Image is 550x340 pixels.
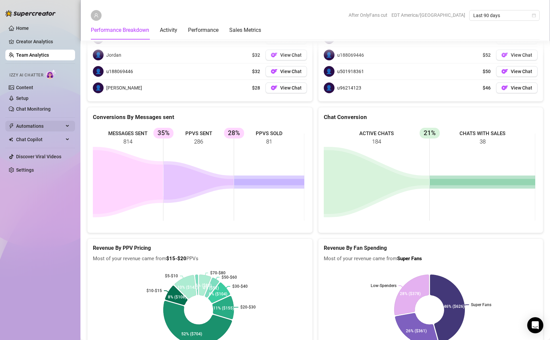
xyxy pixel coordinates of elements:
[324,66,334,77] span: 👤
[391,10,465,20] span: EDT America/[GEOGRAPHIC_DATA]
[240,305,256,309] text: $20-$30
[93,113,307,122] div: Conversions By Messages sent
[16,85,33,90] a: Content
[222,275,237,279] text: $50-$60
[370,283,396,288] text: Low-Spenders
[265,50,307,60] button: OFView Chat
[9,123,14,129] span: thunderbolt
[160,26,177,34] div: Activity
[271,84,278,91] img: OF
[349,10,387,20] span: After OnlyFans cut
[496,50,538,60] button: OFView Chat
[265,82,307,93] button: OFView Chat
[483,84,491,92] span: $46
[9,137,13,142] img: Chat Copilot
[16,52,49,58] a: Team Analytics
[93,50,104,60] span: 👤
[280,52,302,58] span: View Chat
[511,69,532,74] span: View Chat
[93,244,307,252] h5: Revenue By PPV Pricing
[252,84,260,92] span: $28
[471,302,491,307] text: Super Fans
[473,10,536,20] span: Last 90 days
[106,84,142,92] span: [PERSON_NAME]
[229,26,261,34] div: Sales Metrics
[324,82,334,93] span: 👤
[324,244,538,252] h5: Revenue By Fan Spending
[146,288,162,293] text: $10-$15
[280,85,302,91] span: View Chat
[16,36,70,47] a: Creator Analytics
[188,26,219,34] div: Performance
[496,82,538,93] button: OFView Chat
[16,154,61,159] a: Discover Viral Videos
[324,50,334,60] span: 👤
[94,13,99,18] span: user
[324,113,538,122] div: Chat Conversion
[93,82,104,93] span: 👤
[271,52,278,58] img: OF
[483,68,491,75] span: $50
[483,51,491,59] span: $52
[91,26,149,34] div: Performance Breakdown
[252,68,260,75] span: $32
[106,68,133,75] span: u188069446
[16,106,51,112] a: Chat Monitoring
[496,66,538,77] button: OFView Chat
[16,25,29,31] a: Home
[271,68,278,75] img: OF
[5,10,56,17] img: logo-BBDzfeDw.svg
[337,68,364,75] span: u501918361
[232,284,248,289] text: $30-$40
[511,52,532,58] span: View Chat
[337,84,361,92] span: u96214123
[16,121,64,131] span: Automations
[337,51,364,59] span: u188069446
[397,256,422,262] b: Super Fans
[166,256,186,262] b: $15-$20
[532,13,536,17] span: calendar
[527,317,543,333] div: Open Intercom Messenger
[93,255,307,263] span: Most of your revenue came from PPVs
[9,72,43,78] span: Izzy AI Chatter
[165,274,178,278] text: $5-$10
[106,51,121,59] span: Jordan
[16,96,28,101] a: Setup
[93,66,104,77] span: 👤
[501,84,508,91] img: OF
[280,69,302,74] span: View Chat
[46,69,56,79] img: AI Chatter
[501,68,508,75] img: OF
[252,51,260,59] span: $32
[511,85,532,91] span: View Chat
[265,66,307,77] button: OFView Chat
[210,271,226,275] text: $70-$80
[16,167,34,173] a: Settings
[501,52,508,58] img: OF
[16,134,64,145] span: Chat Copilot
[324,255,538,263] span: Most of your revenue came from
